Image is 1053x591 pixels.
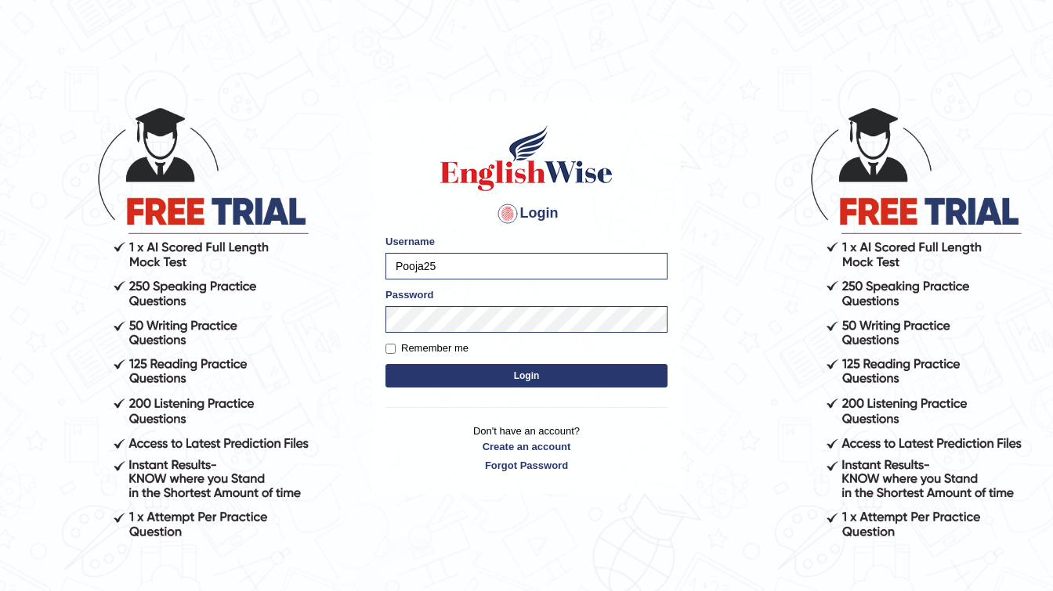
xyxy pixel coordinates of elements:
button: Login [385,364,668,387]
p: Don't have an account? [385,423,668,472]
label: Password [385,287,433,302]
img: Logo of English Wise sign in for intelligent practice with AI [437,123,616,193]
a: Forgot Password [385,458,668,473]
h4: Login [385,201,668,226]
label: Username [385,234,435,249]
input: Remember me [385,344,396,354]
label: Remember me [385,341,469,356]
a: Create an account [385,439,668,454]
